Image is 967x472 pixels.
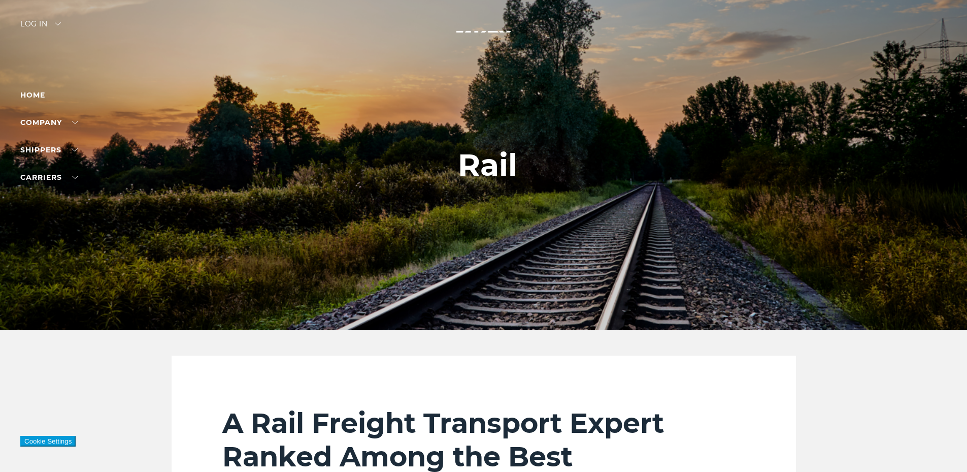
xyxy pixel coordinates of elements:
div: Log in [20,20,61,35]
a: Carriers [20,173,78,182]
a: Home [20,90,45,100]
a: Company [20,118,78,127]
img: kbx logo [446,20,522,65]
a: SHIPPERS [20,145,78,154]
h1: Rail [458,148,517,182]
img: arrow [55,22,61,25]
button: Cookie Settings [20,436,76,447]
